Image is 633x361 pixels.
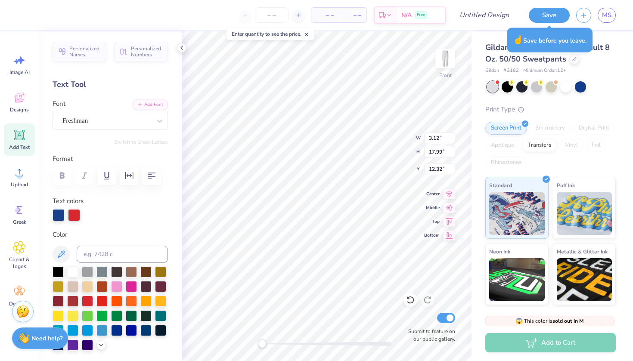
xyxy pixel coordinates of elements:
span: MS [602,10,611,20]
span: This color is . [515,317,585,325]
button: Personalized Numbers [114,42,168,62]
label: Font [53,99,65,109]
div: Transfers [522,139,557,152]
img: Metallic & Glitter Ink [557,258,612,301]
span: Greek [13,219,26,225]
button: Switch to Greek Letters [114,139,168,145]
div: Save before you leave. [507,28,593,52]
span: Gildan [485,67,499,74]
div: Rhinestones [485,156,527,169]
span: Personalized Names [69,46,101,58]
img: Neon Ink [489,258,545,301]
input: Untitled Design [453,6,516,24]
span: 😱 [515,317,523,325]
span: N/A [401,11,412,20]
label: Text colors [53,196,84,206]
button: Save [529,8,570,23]
div: Embroidery [530,122,571,135]
button: Add Font [133,99,168,110]
span: Clipart & logos [5,256,34,270]
span: Top [424,218,440,225]
div: Enter quantity to see the price. [227,28,314,40]
span: Decorate [9,300,30,307]
strong: sold out in M [552,318,583,324]
div: Screen Print [485,122,527,135]
span: Minimum Order: 12 + [523,67,566,74]
input: e.g. 7428 c [77,246,168,263]
span: Designs [10,106,29,113]
div: Applique [485,139,520,152]
span: Free [417,12,425,18]
span: Center [424,191,440,197]
span: Image AI [9,69,30,76]
div: Accessibility label [258,339,267,348]
div: Text Tool [53,79,168,90]
span: Gildan Adult Heavy Blend Adult 8 Oz. 50/50 Sweatpants [485,42,610,64]
div: Digital Print [573,122,615,135]
span: Middle [424,204,440,211]
img: Puff Ink [557,192,612,235]
input: – – [255,7,289,23]
a: MS [598,8,616,23]
img: Standard [489,192,545,235]
span: Neon Ink [489,247,510,256]
span: Metallic & Glitter Ink [557,247,608,256]
span: ☝️ [513,34,523,46]
strong: Need help? [31,334,62,342]
div: Vinyl [559,139,583,152]
img: Front [437,50,454,67]
span: – – [316,11,334,20]
button: Personalized Names [53,42,106,62]
span: Puff Ink [557,181,575,190]
span: – – [344,11,361,20]
label: Format [53,154,168,164]
span: Personalized Numbers [131,46,163,58]
span: # G182 [503,67,519,74]
label: Color [53,230,168,240]
span: Standard [489,181,512,190]
div: Front [439,71,452,79]
span: Bottom [424,232,440,239]
div: Print Type [485,105,616,114]
span: Upload [11,181,28,188]
label: Submit to feature on our public gallery. [403,327,455,343]
div: Foil [586,139,606,152]
span: Add Text [9,144,30,151]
